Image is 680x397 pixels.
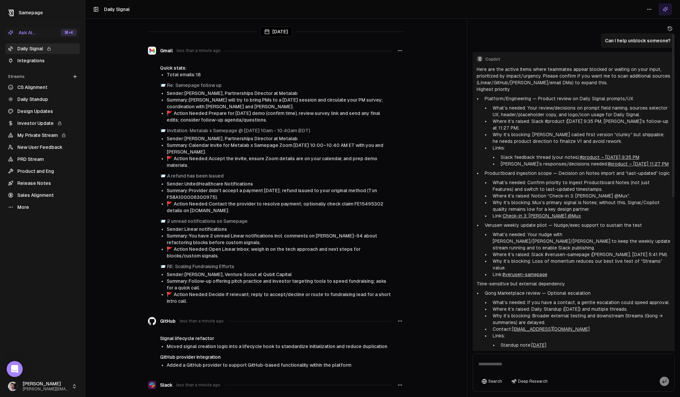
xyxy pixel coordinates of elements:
li: Links: [490,332,671,348]
li: Link: [490,212,671,219]
li: Sender: [PERSON_NAME], Venture Scout at Qubit Capital [167,271,392,278]
img: GitHub [148,317,156,325]
p: Time-sensitive but external dependency [477,280,671,287]
a: Re: Samepage follow up [167,83,222,88]
a: Release Notes [5,178,80,189]
h4: GitHub provider integration [160,354,392,360]
a: [DATE] [531,342,546,348]
a: #product – [DATE] 11:27 PM [608,161,669,167]
p: Platform/Engineering — Product review on Daily Signal prompts/UX [485,95,671,102]
li: Why it’s blocking: Loss of momentum reduces our best live test of “Streams” value. [490,258,671,271]
li: Summary: Calendar invite for Metalab x Samepage Zoom [DATE] 10:00–10:40 AM ET with you and [PERSO... [167,142,392,155]
li: Links: [490,145,671,167]
li: Sender: UnitedHealthcare Notifications [167,181,392,187]
li: Total emails: 18 [167,71,392,78]
span: flag [167,201,172,206]
span: Moved signal creation logic into a lifecycle hook to standardize initialization and reduce duplic... [167,344,387,349]
li: What’s needed: Your nudge with [PERSON_NAME]/[PERSON_NAME]/[PERSON_NAME] to keep the weekly updat... [490,231,671,251]
li: Gong Marketplace review — Optional escalation [482,290,671,348]
li: Summary: Provider didn’t accept a payment [DATE]; refund issued to your original method (Txn F58A... [167,187,392,200]
span: flag [167,111,172,116]
a: Daily Standup [5,94,80,105]
li: Contact: [490,326,671,332]
a: [EMAIL_ADDRESS][DOMAIN_NAME] [512,326,590,332]
div: ⌘ +K [61,29,77,36]
li: Sender: [PERSON_NAME], Partnerships Director at Metalab [167,135,392,142]
li: Summary: [PERSON_NAME] will try to bring PMs to a [DATE] session and circulate your PM survey; co... [167,97,392,110]
a: New User Feedback [5,142,80,153]
a: #verusen-samepage [503,272,547,277]
img: Gmail [148,47,156,55]
a: Daily Signal [5,43,80,54]
li: Sender: [PERSON_NAME], Partnerships Director at Metalab [167,90,392,97]
a: RE: Scaling Fundraising Efforts [167,264,234,269]
span: [PERSON_NAME][EMAIL_ADDRESS] [23,387,69,392]
span: Slack [160,382,172,388]
li: What’s needed: Confirm priority to ingest Productboard Notes (not just Features) and switch to la... [490,179,671,193]
span: flag [167,246,172,252]
li: Sender: Linear notifications [167,226,392,232]
li: Link: [490,271,671,278]
li: Summary: You have 2 unread Linear notifications incl. comments on [PERSON_NAME]-94 about refactor... [167,232,392,246]
a: A refund has been issued [167,173,224,179]
span: Gmail [160,47,173,54]
li: What’s needed: Your review/decisions on prompt field naming, sources selector UX, header/placehol... [490,105,671,118]
div: [DATE] [260,27,292,37]
li: Where it’s raised: Slack #verusen-samepage ([PERSON_NAME], [DATE] 5:41 PM). [490,251,671,258]
p: Productboard ingestion scope — Decision on Notes import and “last-updated” logic [485,170,671,177]
span: Added a GitHub provider to support GitHub-based functionality within the platform [167,362,351,368]
span: flag [167,292,172,297]
li: Where it’s raised: Daily Standup ([DATE]) and multiple threads. [490,306,671,312]
button: Ask AI...⌘+K [5,27,80,38]
span: less than a minute ago [180,318,224,324]
span: Copilot [485,57,671,62]
li: Where it’s raised: Slack #product ([DATE] 9:35 PM, [PERSON_NAME]’s follow-up at 11:27 PM). [490,118,671,131]
span: less than a minute ago [176,382,220,388]
a: More [5,202,80,212]
li: Standup note: [498,342,671,348]
span: [PERSON_NAME] [23,381,69,387]
a: Product and Eng [5,166,80,177]
div: Quick stats: [160,65,392,71]
li: Why it’s blocking: Mux’s primary signal is Notes; without this, Signal/Copilot quality remains lo... [490,199,671,212]
li: What’s needed: If you have a contact, a gentle escalation could speed approval. [490,299,671,306]
li: Action Needed: Accept the invite, ensure Zoom details are on your calendar, and prep demo materials. [167,155,392,169]
span: Samepage [19,10,43,15]
h4: Signal lifecycle refactor [160,335,392,342]
a: Check-in 3: [PERSON_NAME] @Mux [503,213,581,218]
span: envelope [160,128,166,133]
span: envelope [160,173,166,179]
li: Where it’s raised: Notion “Check-in 3: [PERSON_NAME] @Mux”. [490,193,671,199]
a: Design Updates [5,106,80,117]
p: Can I help unblock someone? [605,37,671,44]
button: Deep Research [508,377,551,386]
a: 2 unread notifications on Samepage [167,218,248,224]
img: Slack [148,381,156,389]
a: Invitation: Metalab x Samepage @ [DATE] 10am - 10:40am (EDT) [167,128,310,133]
div: Streams [5,71,80,82]
div: Ask AI... [8,29,35,36]
p: Here are the active items where teammates appear blocked or waiting on your input, prioritized by... [477,66,671,86]
a: #product – [DATE] 9:35 PM [580,155,639,160]
li: Slack feedback thread (your notes): [498,154,671,161]
li: Summary: Follow-up offering pitch practice and investor targeting tools to speed fundraising; ask... [167,278,392,291]
span: envelope [160,264,166,269]
a: My Private Stream [5,130,80,141]
a: PRD Stream [5,154,80,165]
a: Investor Update [5,118,80,129]
h1: Daily Signal [104,6,130,13]
span: less than a minute ago [177,48,221,53]
a: CS Alignment [5,82,80,93]
span: envelope [160,218,166,224]
p: Highest priority [477,86,671,93]
button: Search [478,377,505,386]
button: [PERSON_NAME][PERSON_NAME][EMAIL_ADDRESS] [5,378,80,394]
p: Verusen weekly update pilot — Nudge/exec support to sustain the test [485,222,671,228]
div: Open Intercom Messenger [7,361,23,377]
span: flag [167,156,172,161]
li: Action Needed: Contact the provider to resolve payment; optionally check claim FE15495302 details... [167,200,392,214]
img: _image [8,382,17,391]
li: Action Needed: Open Linear inbox; weigh in on the tech approach and next steps for blocks/custom ... [167,246,392,259]
li: Why it’s blocking: Broader external testing and downstream Streams (Gong → summaries) are delayed. [490,312,671,326]
li: Action Needed: Prepare for [DATE] demo (confirm time), review survey link and send any final edit... [167,110,392,123]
